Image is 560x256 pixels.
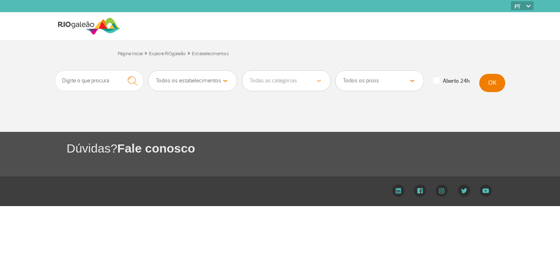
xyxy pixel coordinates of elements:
a: > [144,48,147,58]
img: Twitter [458,185,470,197]
a: Explore RIOgaleão [149,51,186,57]
img: LinkedIn [392,185,405,197]
button: OK [479,74,505,92]
a: > [187,48,190,58]
label: Aberto 24h [433,77,470,85]
a: Estabelecimentos [192,51,229,57]
img: YouTube [480,185,492,197]
img: Instagram [435,185,448,197]
input: Digite o que procura [55,70,144,91]
img: Facebook [414,185,426,197]
span: Fale conosco [117,142,195,155]
h1: Dúvidas? [67,140,560,157]
a: Página Inicial [118,51,143,57]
